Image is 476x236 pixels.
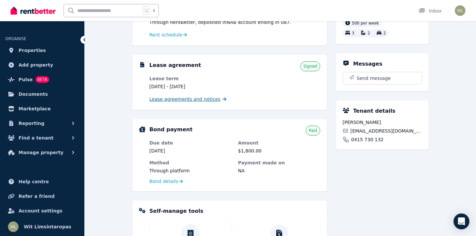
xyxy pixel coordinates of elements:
span: Help centre [19,178,49,186]
img: Wit Limsintaropas [8,221,19,232]
button: Manage property [5,146,79,159]
img: Wit Limsintaropas [455,5,465,16]
button: Find a tenant [5,131,79,145]
span: Wit Limsintaropas [24,223,71,231]
span: Signed [303,64,317,69]
span: 0415 730 132 [351,136,384,143]
a: PulseBETA [5,73,79,86]
h5: Messages [353,60,382,68]
img: RentBetter [11,6,56,16]
span: Account settings [19,207,63,215]
img: Bond Details [139,126,146,132]
h5: Lease agreement [150,61,201,69]
span: Manage property [19,148,64,156]
dd: $1,800.00 [238,147,320,154]
a: Refer a friend [5,190,79,203]
span: [PERSON_NAME] [343,119,422,126]
span: BETA [35,76,49,83]
dt: Method [150,159,232,166]
span: 2 [368,31,370,36]
dd: NA [238,167,320,174]
a: Account settings [5,204,79,217]
dd: Through platform [150,167,232,174]
span: Reporting [19,119,44,127]
span: Find a tenant [19,134,54,142]
span: Refer a friend [19,192,55,200]
span: Pulse [19,76,33,84]
a: Add property [5,58,79,72]
a: Properties [5,44,79,57]
span: Paid [309,128,317,133]
span: 3 [352,31,355,36]
span: 500 per week [352,21,379,26]
h5: Bond payment [150,126,193,134]
span: [EMAIL_ADDRESS][DOMAIN_NAME] [350,128,422,134]
button: Send message [343,72,422,84]
span: Marketplace [19,105,51,113]
dd: [DATE] - [DATE] [150,83,232,90]
button: Reporting [5,117,79,130]
span: ORGANISE [5,36,26,41]
a: Marketplace [5,102,79,115]
dt: Due date [150,140,232,146]
div: Inbox [418,8,442,14]
span: Send message [357,75,391,82]
h5: Tenant details [353,107,396,115]
a: Lease agreements and notices [150,96,227,102]
span: k [153,8,155,13]
span: Documents [19,90,48,98]
span: Properties [19,46,46,54]
span: Lease agreements and notices [150,96,221,102]
dt: Payment made on [238,159,320,166]
span: Bond details [150,178,178,185]
a: Rent schedule [150,31,187,38]
div: Open Intercom Messenger [454,213,469,229]
h5: Self-manage tools [150,207,203,215]
span: Rent schedule [150,31,182,38]
a: Documents [5,88,79,101]
a: Bond details [150,178,183,185]
dt: Lease term [150,75,232,82]
a: Help centre [5,175,79,188]
span: 2 [383,31,386,36]
dd: [DATE] [150,147,232,154]
dt: Amount [238,140,320,146]
span: Add property [19,61,53,69]
span: Through RentBetter , deposited in NAB account ending in 087 . [150,20,291,25]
